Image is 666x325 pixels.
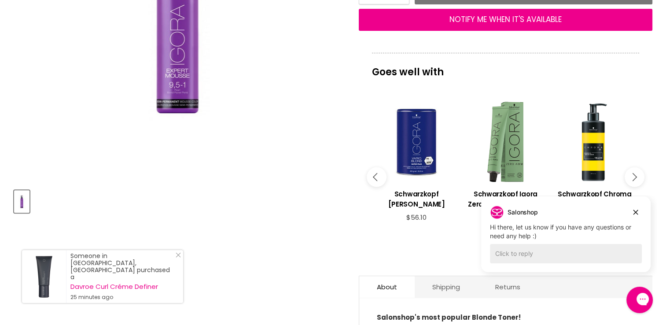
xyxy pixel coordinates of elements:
[14,190,29,213] button: Schwarzkopf Igora Expert Mousse 9,5-1 Iceflower
[22,250,66,303] a: Visit product page
[622,284,657,316] iframe: Gorgias live chat messenger
[70,252,174,301] div: Someone in [GEOGRAPHIC_DATA], [GEOGRAPHIC_DATA] purchased a
[376,189,456,209] h3: Schwarzkopf [PERSON_NAME]
[372,53,639,82] p: Goes well with
[465,189,545,219] h3: Schwarzkopf Igora Zero [MEDICAL_DATA] Color Creme
[172,252,181,261] a: Close Notification
[15,191,29,212] img: Schwarzkopf Igora Expert Mousse 9,5-1 Iceflower
[554,182,634,234] a: View product:Schwarzkopf Chroma ID Intense Bonding Color Mask - Intense - Clearance
[359,9,652,31] button: NOTIFY ME WHEN IT'S AVAILABLE
[70,283,174,290] a: Davroe Curl Créme Definer
[13,188,344,213] div: Product thumbnails
[176,252,181,258] svg: Close Icon
[415,276,478,298] a: Shipping
[406,213,427,222] span: $56.10
[554,189,634,229] h3: Schwarzkopf Chroma ID Intense Bonding Color Mask - Intense - Clearance
[376,182,456,214] a: View product:Schwarzkopf Igora Vario Bleach
[359,276,415,298] a: About
[377,313,521,322] strong: Salonshop's most popular Blonde Toner!
[475,195,657,285] iframe: Gorgias live chat campaigns
[465,182,545,224] a: View product:Schwarzkopf Igora Zero Ammonia Color Creme
[478,276,538,298] a: Returns
[70,294,174,301] small: 25 minutes ago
